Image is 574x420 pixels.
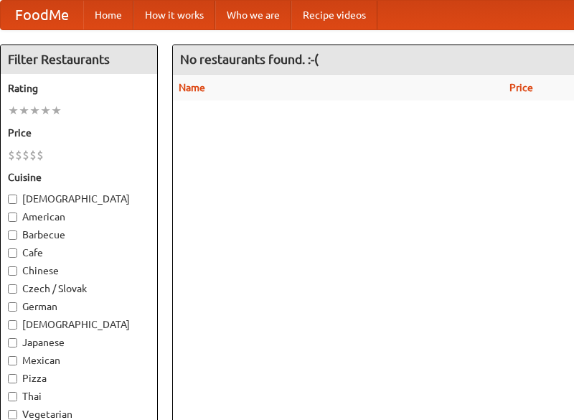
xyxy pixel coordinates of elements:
input: German [8,302,17,312]
h5: Cuisine [8,170,150,185]
h4: Filter Restaurants [1,45,157,74]
li: ★ [40,103,51,118]
li: ★ [19,103,29,118]
input: [DEMOGRAPHIC_DATA] [8,195,17,204]
a: Home [83,1,133,29]
label: American [8,210,150,224]
a: Name [179,82,205,93]
label: Barbecue [8,228,150,242]
li: $ [22,147,29,163]
label: Thai [8,389,150,403]
input: Pizza [8,374,17,383]
a: FoodMe [1,1,83,29]
li: $ [8,147,15,163]
li: $ [29,147,37,163]
label: Pizza [8,371,150,386]
li: ★ [8,103,19,118]
a: Price [509,82,533,93]
input: Mexican [8,356,17,365]
label: Japanese [8,335,150,350]
li: $ [15,147,22,163]
a: Who we are [215,1,291,29]
input: Thai [8,392,17,401]
li: ★ [29,103,40,118]
label: Czech / Slovak [8,281,150,296]
label: German [8,299,150,314]
h5: Price [8,126,150,140]
label: Cafe [8,246,150,260]
label: [DEMOGRAPHIC_DATA] [8,192,150,206]
h5: Rating [8,81,150,95]
input: Chinese [8,266,17,276]
li: $ [37,147,44,163]
input: Barbecue [8,230,17,240]
input: Cafe [8,248,17,258]
label: Mexican [8,353,150,368]
input: Vegetarian [8,410,17,419]
input: American [8,213,17,222]
a: How it works [133,1,215,29]
input: Japanese [8,338,17,347]
label: [DEMOGRAPHIC_DATA] [8,317,150,332]
li: ★ [51,103,62,118]
a: Recipe videos [291,1,377,29]
input: [DEMOGRAPHIC_DATA] [8,320,17,330]
ng-pluralize: No restaurants found. :-( [180,52,319,66]
label: Chinese [8,263,150,278]
input: Czech / Slovak [8,284,17,294]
